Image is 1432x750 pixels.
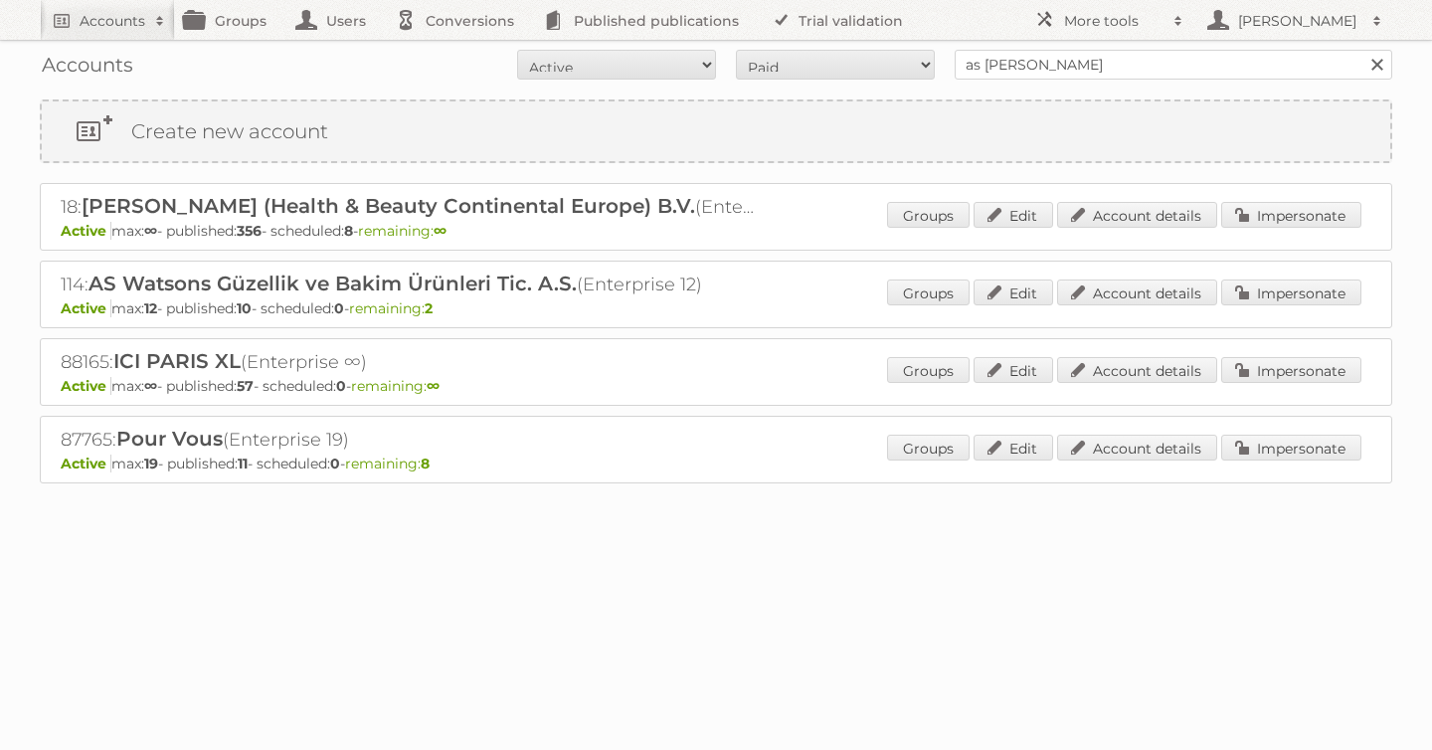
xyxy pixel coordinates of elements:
[61,349,757,375] h2: 88165: (Enterprise ∞)
[887,357,970,383] a: Groups
[349,299,433,317] span: remaining:
[351,377,440,395] span: remaining:
[144,299,157,317] strong: 12
[974,280,1053,305] a: Edit
[334,299,344,317] strong: 0
[1057,280,1217,305] a: Account details
[1221,435,1361,461] a: Impersonate
[144,222,157,240] strong: ∞
[974,202,1053,228] a: Edit
[974,357,1053,383] a: Edit
[1221,280,1361,305] a: Impersonate
[82,194,695,218] span: [PERSON_NAME] (Health & Beauty Continental Europe) B.V.
[237,377,254,395] strong: 57
[61,222,1371,240] p: max: - published: - scheduled: -
[1221,357,1361,383] a: Impersonate
[237,222,262,240] strong: 356
[1057,202,1217,228] a: Account details
[61,427,757,453] h2: 87765: (Enterprise 19)
[61,299,1371,317] p: max: - published: - scheduled: -
[1233,11,1362,31] h2: [PERSON_NAME]
[237,299,252,317] strong: 10
[887,202,970,228] a: Groups
[80,11,145,31] h2: Accounts
[358,222,447,240] span: remaining:
[887,435,970,461] a: Groups
[1057,435,1217,461] a: Account details
[42,101,1390,161] a: Create new account
[344,222,353,240] strong: 8
[887,280,970,305] a: Groups
[61,455,111,472] span: Active
[61,377,111,395] span: Active
[61,222,111,240] span: Active
[61,377,1371,395] p: max: - published: - scheduled: -
[144,377,157,395] strong: ∞
[974,435,1053,461] a: Edit
[61,299,111,317] span: Active
[1064,11,1163,31] h2: More tools
[330,455,340,472] strong: 0
[434,222,447,240] strong: ∞
[1057,357,1217,383] a: Account details
[113,349,241,373] span: ICI PARIS XL
[61,194,757,220] h2: 18: (Enterprise ∞)
[421,455,430,472] strong: 8
[144,455,158,472] strong: 19
[238,455,248,472] strong: 11
[427,377,440,395] strong: ∞
[1221,202,1361,228] a: Impersonate
[425,299,433,317] strong: 2
[345,455,430,472] span: remaining:
[89,272,577,295] span: AS Watsons Güzellik ve Bakim Ürünleri Tic. A.S.
[336,377,346,395] strong: 0
[61,455,1371,472] p: max: - published: - scheduled: -
[61,272,757,297] h2: 114: (Enterprise 12)
[116,427,223,451] span: Pour Vous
